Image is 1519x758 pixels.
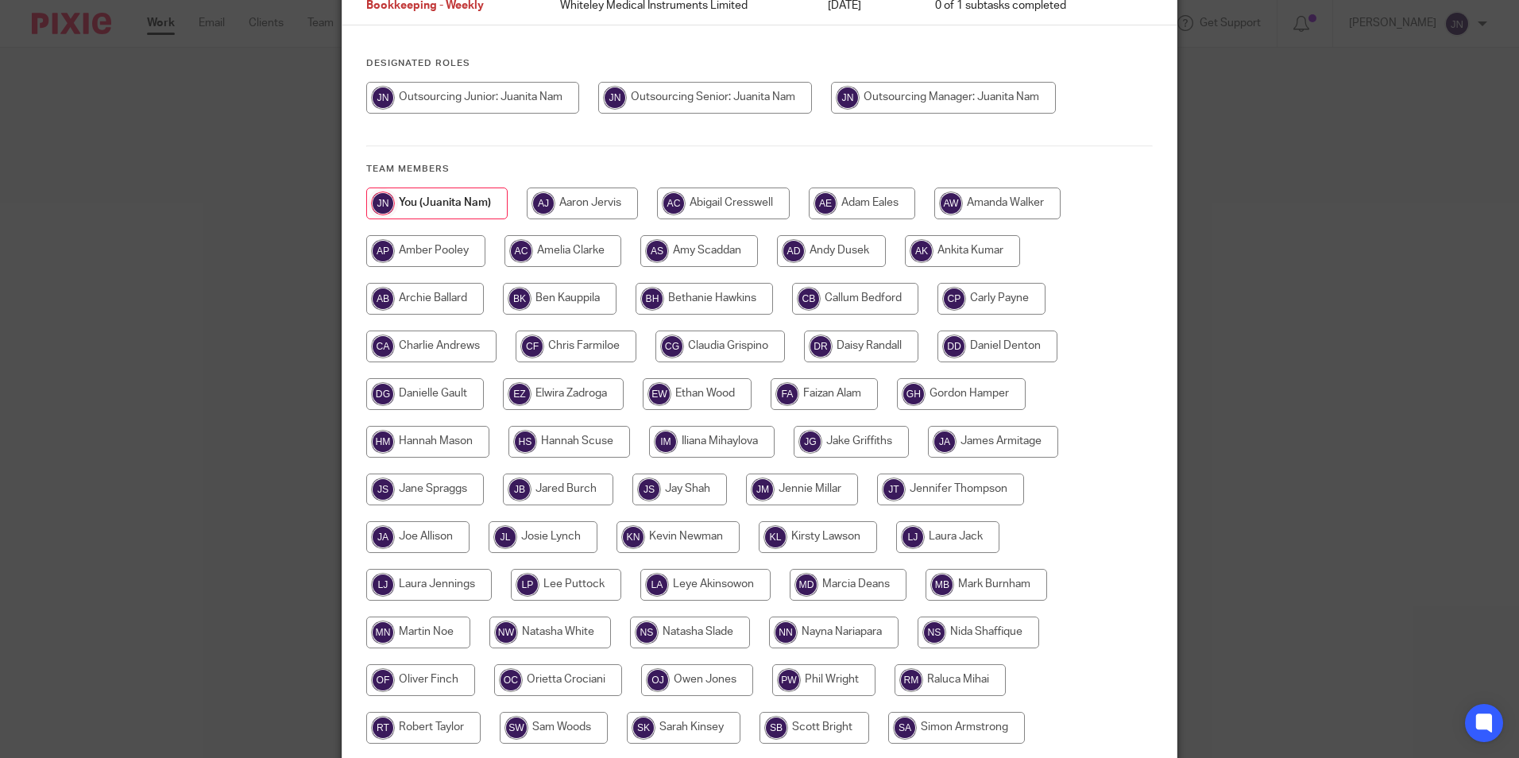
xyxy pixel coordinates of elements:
[366,1,484,12] span: Bookkeeping - Weekly
[366,163,1153,176] h4: Team members
[366,57,1153,70] h4: Designated Roles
